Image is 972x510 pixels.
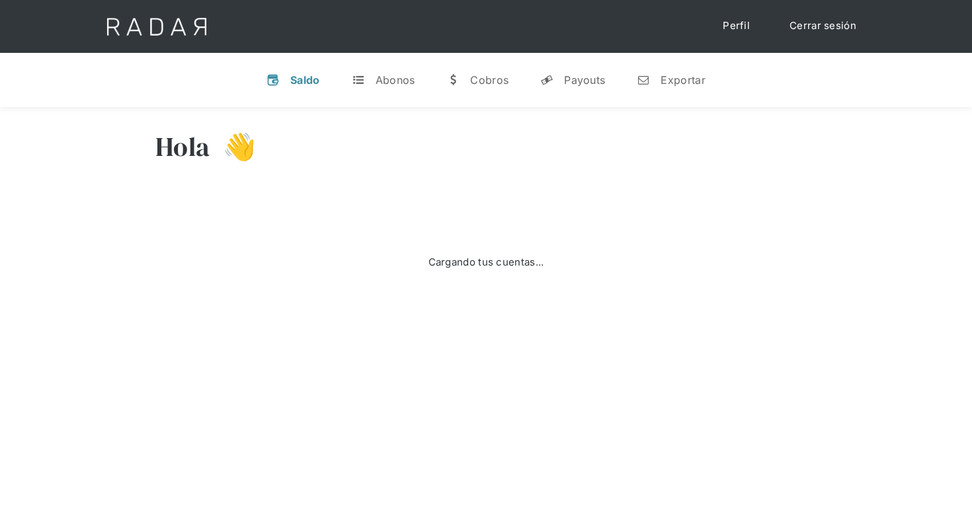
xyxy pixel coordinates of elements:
[155,130,210,163] h3: Hola
[376,73,415,87] div: Abonos
[290,73,320,87] div: Saldo
[661,73,705,87] div: Exportar
[776,13,870,39] a: Cerrar sesión
[637,73,650,87] div: n
[352,73,365,87] div: t
[428,255,544,270] div: Cargando tus cuentas...
[470,73,508,87] div: Cobros
[446,73,460,87] div: w
[564,73,605,87] div: Payouts
[266,73,280,87] div: v
[540,73,553,87] div: y
[709,13,763,39] a: Perfil
[210,130,256,163] h3: 👋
